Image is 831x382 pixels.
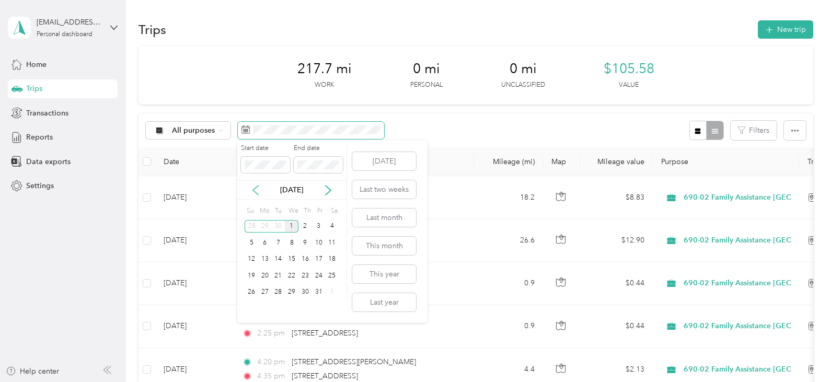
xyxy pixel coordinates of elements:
[138,24,166,35] h1: Trips
[312,220,326,233] div: 3
[155,219,234,262] td: [DATE]
[543,147,580,176] th: Map
[292,329,358,338] span: [STREET_ADDRESS]
[26,59,47,70] span: Home
[245,269,258,282] div: 19
[155,176,234,219] td: [DATE]
[298,236,312,249] div: 9
[580,147,653,176] th: Mileage value
[37,31,93,38] div: Personal dashboard
[155,147,234,176] th: Date
[352,209,416,227] button: Last month
[653,147,799,176] th: Purpose
[292,372,358,380] span: [STREET_ADDRESS]
[257,371,287,382] span: 4:35 pm
[26,83,42,94] span: Trips
[298,269,312,282] div: 23
[258,253,272,266] div: 13
[285,236,298,249] div: 8
[298,286,312,299] div: 30
[474,176,543,219] td: 18.2
[258,286,272,299] div: 27
[580,219,653,262] td: $12.90
[474,219,543,262] td: 26.6
[272,269,285,282] div: 21
[772,323,831,382] iframe: Everlance-gr Chat Button Frame
[580,262,653,305] td: $0.44
[257,328,287,339] span: 2:25 pm
[510,61,537,77] span: 0 mi
[294,144,343,153] label: End date
[26,108,68,119] span: Transactions
[6,366,59,377] button: Help center
[37,17,102,28] div: [EMAIL_ADDRESS][DOMAIN_NAME]
[352,152,416,170] button: [DATE]
[325,253,339,266] div: 18
[501,80,545,90] p: Unclassified
[312,269,326,282] div: 24
[325,236,339,249] div: 11
[312,286,326,299] div: 31
[619,80,639,90] p: Value
[285,269,298,282] div: 22
[245,236,258,249] div: 5
[155,262,234,305] td: [DATE]
[315,80,334,90] p: Work
[298,220,312,233] div: 2
[258,269,272,282] div: 20
[413,61,440,77] span: 0 mi
[270,184,314,195] p: [DATE]
[245,203,255,218] div: Su
[272,253,285,266] div: 14
[285,220,298,233] div: 1
[258,220,272,233] div: 29
[410,80,443,90] p: Personal
[316,203,326,218] div: Fr
[285,286,298,299] div: 29
[580,305,653,348] td: $0.44
[286,203,298,218] div: We
[245,220,258,233] div: 28
[26,156,71,167] span: Data exports
[758,20,813,39] button: New trip
[352,265,416,283] button: This year
[292,315,358,323] span: [STREET_ADDRESS]
[731,121,777,140] button: Filters
[258,236,272,249] div: 6
[474,262,543,305] td: 0.9
[474,147,543,176] th: Mileage (mi)
[297,61,352,77] span: 217.7 mi
[285,253,298,266] div: 15
[312,236,326,249] div: 10
[604,61,654,77] span: $105.58
[258,203,270,218] div: Mo
[234,147,474,176] th: Locations
[302,203,312,218] div: Th
[26,132,53,143] span: Reports
[325,286,339,299] div: 1
[257,356,287,368] span: 4:20 pm
[272,286,285,299] div: 28
[241,144,290,153] label: Start date
[155,305,234,348] td: [DATE]
[312,253,326,266] div: 17
[26,180,54,191] span: Settings
[580,176,653,219] td: $8.83
[298,253,312,266] div: 16
[172,127,215,134] span: All purposes
[272,236,285,249] div: 7
[474,305,543,348] td: 0.9
[272,220,285,233] div: 30
[325,220,339,233] div: 4
[273,203,283,218] div: Tu
[325,269,339,282] div: 25
[292,357,416,366] span: [STREET_ADDRESS][PERSON_NAME]
[352,180,416,199] button: Last two weeks
[245,286,258,299] div: 26
[352,293,416,311] button: Last year
[329,203,339,218] div: Sa
[352,237,416,255] button: This month
[245,253,258,266] div: 12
